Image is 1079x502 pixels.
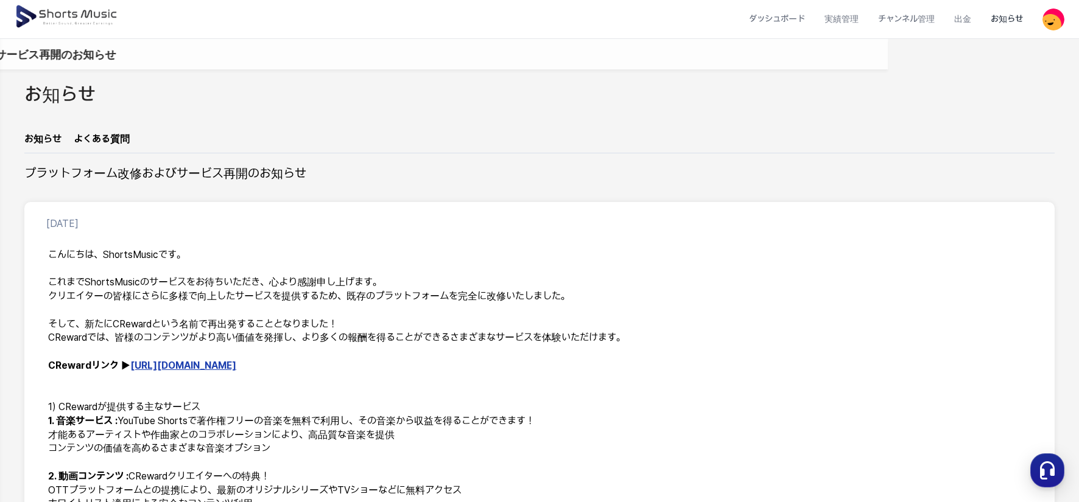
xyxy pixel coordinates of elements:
a: プラットフォーム改修およびサービス再開のお知らせ [44,46,307,63]
img: 알림 아이콘 [24,47,39,61]
h2: お知らせ [24,82,96,109]
a: [URL][DOMAIN_NAME] [130,360,236,371]
p: CRewardクリエイターへの特典！ [48,470,1031,484]
a: チャンネル管理 [868,3,944,35]
p: クリエイターの皆様にさらに多様で向上したサービスを提供するため、既存のプラットフォームを完全に改修いたしました。 [48,290,1031,304]
a: よくある質問 [74,132,130,153]
p: [DATE] [46,217,79,231]
p: OTTプラットフォームとの提携により、最新のオリジナルシリーズやTVショーなどに無料アクセス [48,484,1031,498]
p: コンテンツの価値を高めるさまざまな音楽オプション [48,442,1031,456]
a: お知らせ [24,132,62,153]
strong: 1. 音楽サービス : [48,415,118,427]
img: 사용자 이미지 [1042,9,1064,30]
h2: プラットフォーム改修およびサービス再開のお知らせ [24,166,306,183]
strong: CRewardリンク ▶ [48,360,236,371]
em: CReward [113,318,152,330]
h3: 1) CRewardが提供する主なサービス [48,400,1031,414]
a: 出金 [944,3,981,35]
p: こんにちは、ShortsMusicです。 [48,248,1031,262]
p: YouTube Shortsで著作権フリーの音楽を無料で利用し、その音楽から収益を得ることができます！ [48,414,1031,428]
a: 実績管理 [815,3,868,35]
a: ダッシュボード [739,3,815,35]
strong: 2. 動画コンテンツ : [48,470,128,482]
p: CRewardでは、皆様のコンテンツがより高い価値を発揮し、より多くの報酬を得ることができるさまざまなサービスを体験いただけます。 [48,331,1031,345]
p: そして、新たに という名前で再出発することとなりました！ [48,318,1031,332]
a: お知らせ [981,3,1033,35]
p: 才能あるアーティストや作曲家とのコラボレーションにより、高品質な音楽を提供 [48,428,1031,442]
p: これまでShortsMusicのサービスをお待ちいただき、心より感謝申し上げます。 [48,276,1031,290]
